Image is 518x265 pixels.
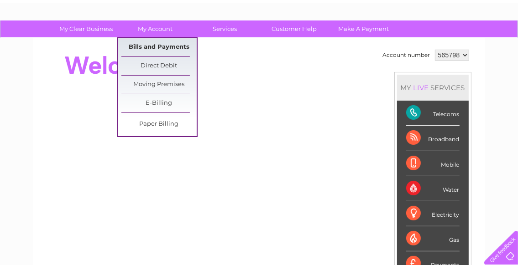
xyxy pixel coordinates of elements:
[406,151,460,176] div: Mobile
[457,39,480,46] a: Contact
[48,20,124,37] a: My Clear Business
[121,94,197,112] a: E-Billing
[406,39,433,46] a: Telecoms
[121,115,197,133] a: Paper Billing
[326,20,401,37] a: Make A Payment
[406,126,460,151] div: Broadband
[44,5,475,44] div: Clear Business is a trading name of Verastar Limited (registered in [GEOGRAPHIC_DATA] No. 3667643...
[187,20,262,37] a: Services
[121,38,197,56] a: Bills and Payments
[256,20,332,37] a: Customer Help
[406,201,460,226] div: Electricity
[412,83,431,92] div: LIVE
[406,226,460,251] div: Gas
[406,101,460,126] div: Telecoms
[346,5,409,16] a: 0333 014 3131
[397,75,469,101] div: MY SERVICES
[18,24,65,51] img: logo.png
[488,39,509,46] a: Log out
[381,47,433,63] td: Account number
[118,20,193,37] a: My Account
[380,39,400,46] a: Energy
[121,76,197,94] a: Moving Premises
[439,39,452,46] a: Blog
[357,39,375,46] a: Water
[406,176,460,201] div: Water
[121,57,197,75] a: Direct Debit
